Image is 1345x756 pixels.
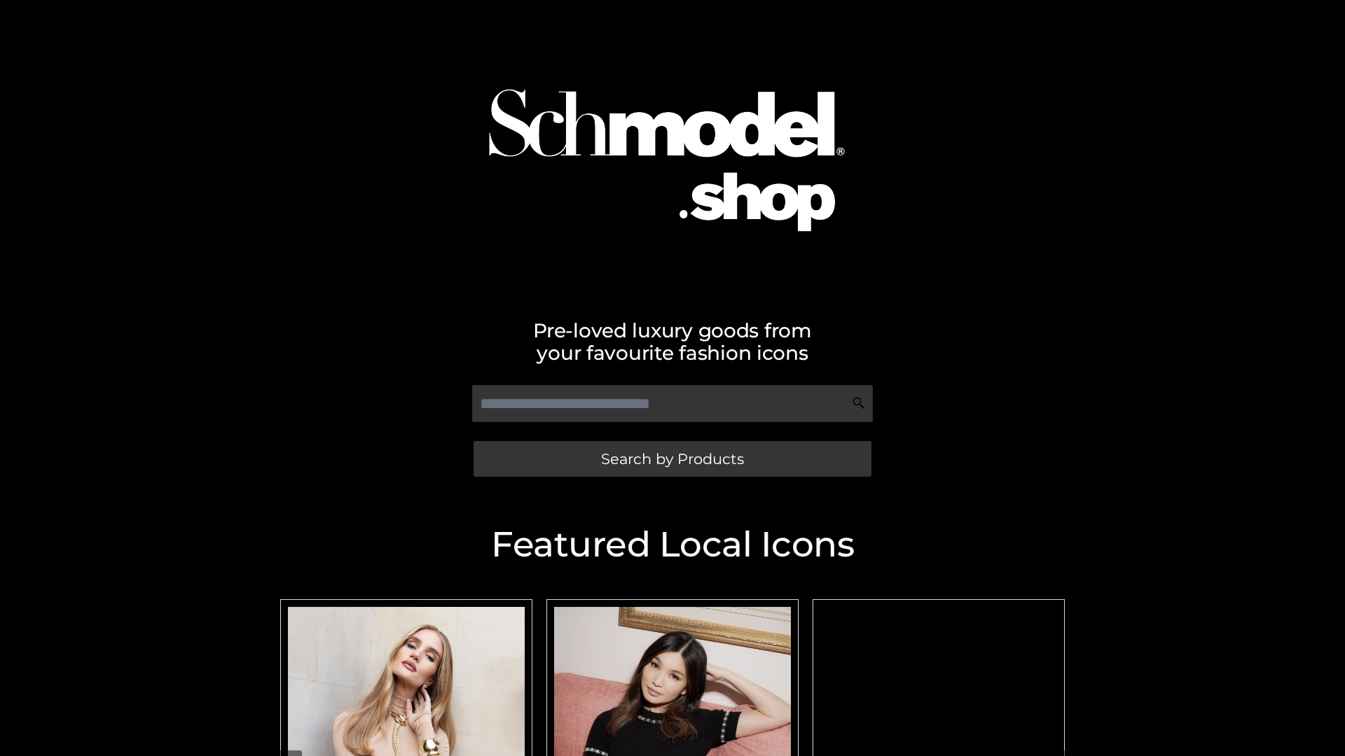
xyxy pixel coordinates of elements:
[273,319,1072,364] h2: Pre-loved luxury goods from your favourite fashion icons
[852,396,866,410] img: Search Icon
[601,451,744,466] span: Search by Products
[273,527,1072,562] h2: Featured Local Icons​
[474,441,871,477] a: Search by Products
